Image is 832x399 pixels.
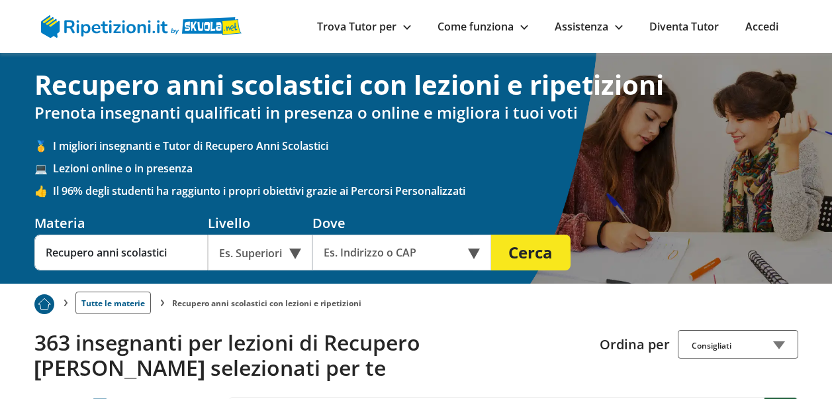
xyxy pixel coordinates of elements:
[555,19,623,34] a: Assistenza
[34,69,798,101] h1: Recupero anni scolastici con lezioni e ripetizioni
[75,292,151,314] a: Tutte le materie
[34,330,590,381] h2: 363 insegnanti per lezioni di Recupero [PERSON_NAME] selezionati per te
[172,298,361,309] li: Recupero anni scolastici con lezioni e ripetizioni
[312,214,491,232] div: Dove
[53,139,798,153] span: I migliori insegnanti e Tutor di Recupero Anni Scolastici
[491,235,571,270] button: Cerca
[34,294,54,314] img: Piu prenotato
[34,161,53,176] span: 💻
[34,184,53,198] span: 👍
[678,330,798,359] div: Consigliati
[600,335,670,353] label: Ordina per
[34,103,798,123] h2: Prenota insegnanti qualificati in presenza o online e migliora i tuoi voti
[41,15,242,38] img: logo Skuola.net | Ripetizioni.it
[34,214,208,232] div: Materia
[317,19,411,34] a: Trova Tutor per
[34,284,798,314] nav: breadcrumb d-none d-tablet-block
[53,161,798,176] span: Lezioni online o in presenza
[34,139,53,153] span: 🥇
[208,235,312,270] div: Es. Superiori
[312,235,473,270] input: Es. Indirizzo o CAP
[438,19,528,34] a: Come funziona
[41,18,242,32] a: logo Skuola.net | Ripetizioni.it
[208,214,312,232] div: Livello
[34,235,208,270] input: Es. Matematica
[745,19,778,34] a: Accedi
[649,19,719,34] a: Diventa Tutor
[53,184,798,198] span: Il 96% degli studenti ha raggiunto i propri obiettivi grazie ai Percorsi Personalizzati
